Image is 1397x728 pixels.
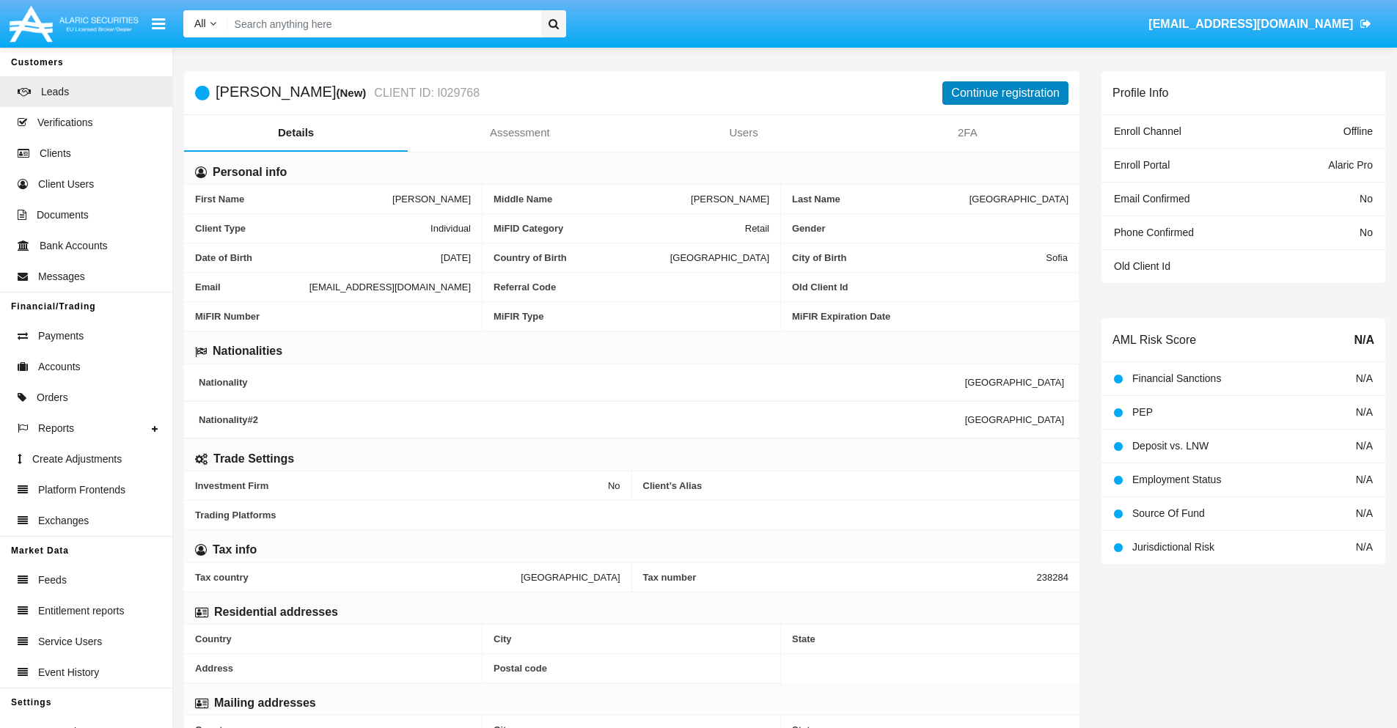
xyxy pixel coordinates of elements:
span: [GEOGRAPHIC_DATA] [670,252,769,263]
h6: Nationalities [213,343,282,359]
span: Entitlement reports [38,603,125,619]
span: Offline [1343,125,1373,137]
h6: Tax info [213,542,257,558]
span: [PERSON_NAME] [392,194,471,205]
span: Sofia [1046,252,1068,263]
span: PEP [1132,406,1153,418]
h6: Profile Info [1112,86,1168,100]
span: [DATE] [441,252,471,263]
span: Old Client Id [1114,260,1170,272]
span: N/A [1356,406,1373,418]
span: Event History [38,665,99,680]
span: Tax number [643,572,1037,583]
span: No [608,480,620,491]
img: Logo image [7,2,141,45]
span: MiFIR Expiration Date [792,311,1068,322]
span: Verifications [37,115,92,130]
span: Enroll Portal [1114,159,1170,171]
span: Exchanges [38,513,89,529]
span: Postal code [494,663,769,674]
button: Continue registration [942,81,1068,105]
span: City of Birth [792,252,1046,263]
span: Payments [38,328,84,344]
span: Feeds [38,573,67,588]
span: Jurisdictional Risk [1132,541,1214,553]
span: Referral Code [494,282,769,293]
span: Gender [792,223,1068,234]
span: N/A [1356,474,1373,485]
span: All [194,18,206,29]
span: No [1360,193,1373,205]
span: Email Confirmed [1114,193,1189,205]
span: Bank Accounts [40,238,108,254]
span: Nationality #2 [199,414,965,425]
h5: [PERSON_NAME] [216,84,480,101]
h6: Personal info [213,164,287,180]
span: MiFIR Type [494,311,769,322]
span: N/A [1356,372,1373,384]
span: Accounts [38,359,81,375]
span: Address [195,663,471,674]
span: First Name [195,194,392,205]
span: Investment Firm [195,480,608,491]
span: Client’s Alias [643,480,1069,491]
span: Client Type [195,223,430,234]
span: Source Of Fund [1132,507,1205,519]
span: Retail [745,223,769,234]
input: Search [227,10,536,37]
span: Reports [38,421,74,436]
a: Users [632,115,856,150]
span: Phone Confirmed [1114,227,1194,238]
span: [GEOGRAPHIC_DATA] [521,572,620,583]
span: Employment Status [1132,474,1221,485]
span: Financial Sanctions [1132,372,1221,384]
span: Leads [41,84,69,100]
span: N/A [1356,507,1373,519]
h6: Residential addresses [214,604,338,620]
span: Nationality [199,377,965,388]
a: [EMAIL_ADDRESS][DOMAIN_NAME] [1142,4,1379,45]
h6: AML Risk Score [1112,333,1196,347]
span: Orders [37,390,68,405]
div: (New) [336,84,370,101]
span: [EMAIL_ADDRESS][DOMAIN_NAME] [1148,18,1353,30]
span: Individual [430,223,471,234]
span: Alaric Pro [1328,159,1373,171]
span: Email [195,282,309,293]
span: N/A [1356,541,1373,553]
span: MiFID Category [494,223,745,234]
span: N/A [1354,331,1374,349]
span: Tax country [195,572,521,583]
h6: Trade Settings [213,451,294,467]
a: Details [184,115,408,150]
span: Platform Frontends [38,482,125,498]
span: Enroll Channel [1114,125,1181,137]
span: Last Name [792,194,969,205]
span: [GEOGRAPHIC_DATA] [969,194,1068,205]
span: Messages [38,269,85,284]
small: CLIENT ID: I029768 [370,87,480,99]
a: All [183,16,227,32]
span: Create Adjustments [32,452,122,467]
span: [EMAIL_ADDRESS][DOMAIN_NAME] [309,282,471,293]
span: Country of Birth [494,252,670,263]
a: Assessment [408,115,631,150]
span: Deposit vs. LNW [1132,440,1209,452]
span: Country [195,633,471,644]
span: Trading Platforms [195,510,1068,521]
span: State [792,633,1068,644]
span: Service Users [38,634,102,650]
span: MiFIR Number [195,311,471,322]
span: Client Users [38,177,94,192]
span: Old Client Id [792,282,1068,293]
span: Clients [40,146,71,161]
span: [PERSON_NAME] [691,194,769,205]
h6: Mailing addresses [214,695,316,711]
a: 2FA [856,115,1079,150]
span: N/A [1356,440,1373,452]
span: [GEOGRAPHIC_DATA] [965,377,1064,388]
span: No [1360,227,1373,238]
span: 238284 [1037,572,1068,583]
span: Middle Name [494,194,691,205]
span: Date of Birth [195,252,441,263]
